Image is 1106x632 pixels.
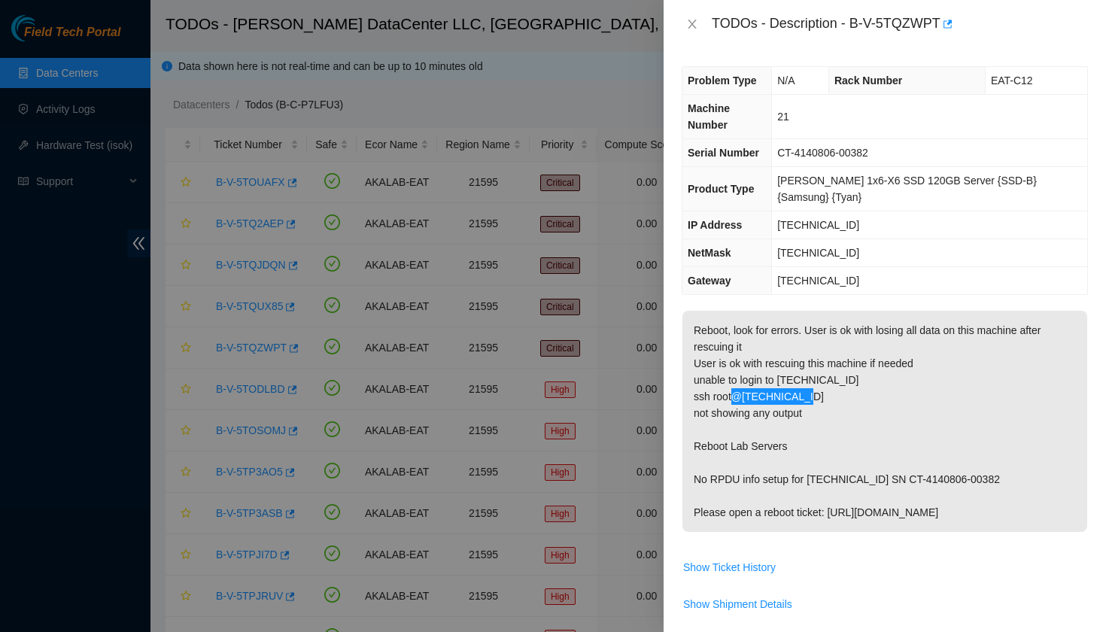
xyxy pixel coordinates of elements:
span: Product Type [688,183,754,195]
span: [TECHNICAL_ID] [777,275,859,287]
span: N/A [777,74,795,87]
span: Show Shipment Details [683,596,792,612]
span: [TECHNICAL_ID] [777,219,859,231]
span: Gateway [688,275,731,287]
button: Show Ticket History [682,555,776,579]
span: [PERSON_NAME] 1x6-X6 SSD 120GB Server {SSD-B} {Samsung} {Tyan} [777,175,1037,203]
span: 21 [777,111,789,123]
span: CT-4140806-00382 [777,147,868,159]
span: [TECHNICAL_ID] [777,247,859,259]
span: Serial Number [688,147,759,159]
span: close [686,18,698,30]
span: EAT-C12 [991,74,1033,87]
button: Show Shipment Details [682,592,793,616]
div: TODOs - Description - B-V-5TQZWPT [712,12,1088,36]
p: Reboot, look for errors. User is ok with losing all data on this machine after rescuing it User i... [682,311,1087,532]
span: Problem Type [688,74,757,87]
span: Show Ticket History [683,559,776,576]
span: Machine Number [688,102,730,131]
span: Rack Number [834,74,902,87]
button: Close [682,17,703,32]
span: IP Address [688,219,742,231]
span: NetMask [688,247,731,259]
